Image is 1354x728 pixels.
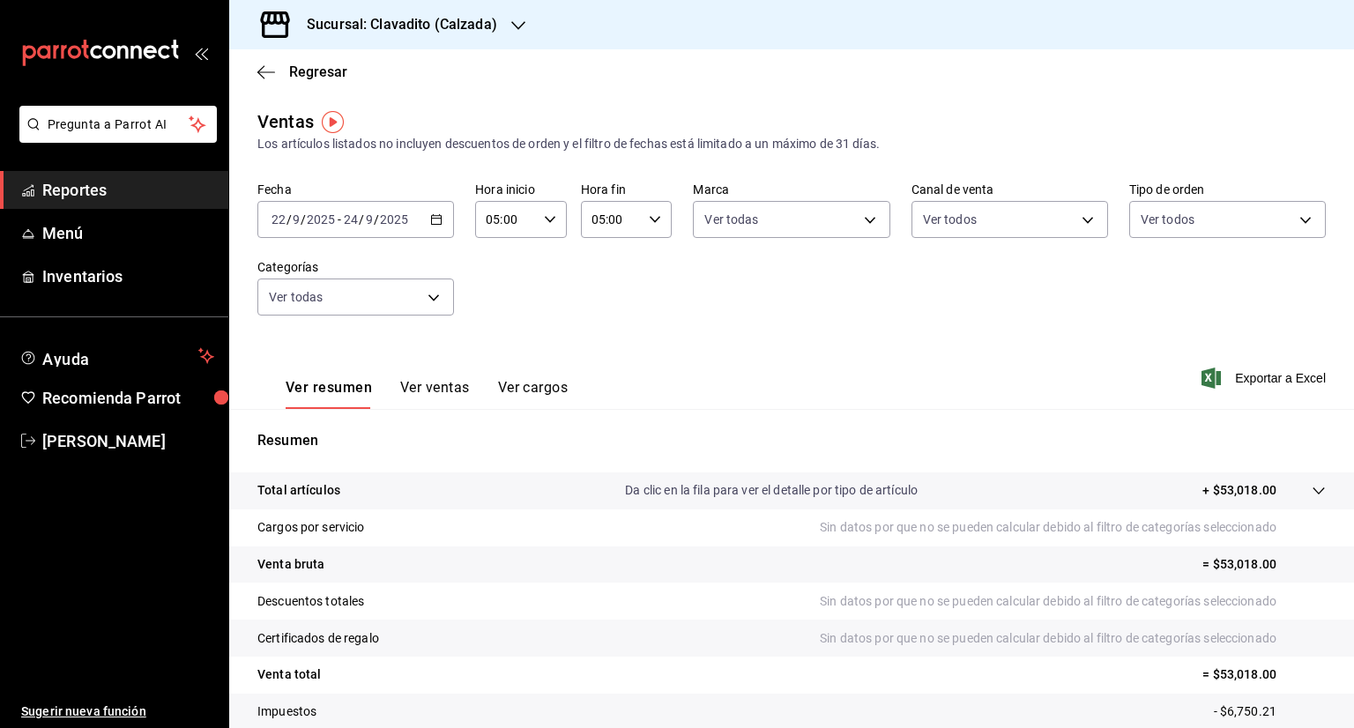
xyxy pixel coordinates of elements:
input: -- [365,212,374,227]
p: Total artículos [257,481,340,500]
a: Pregunta a Parrot AI [12,128,217,146]
span: Reportes [42,178,214,202]
span: Inventarios [42,264,214,288]
span: Pregunta a Parrot AI [48,115,190,134]
label: Categorías [257,261,454,273]
span: Ver todas [704,211,758,228]
p: Cargos por servicio [257,518,365,537]
div: Los artículos listados no incluyen descuentos de orden y el filtro de fechas está limitado a un m... [257,135,1326,153]
button: Pregunta a Parrot AI [19,106,217,143]
div: Ventas [257,108,314,135]
input: -- [343,212,359,227]
label: Canal de venta [911,183,1108,196]
label: Hora inicio [475,183,567,196]
button: Exportar a Excel [1205,368,1326,389]
p: Descuentos totales [257,592,364,611]
p: Sin datos por que no se pueden calcular debido al filtro de categorías seleccionado [820,518,1326,537]
input: ---- [306,212,336,227]
p: Resumen [257,430,1326,451]
span: / [374,212,379,227]
button: Ver resumen [286,379,372,409]
div: navigation tabs [286,379,568,409]
input: -- [271,212,286,227]
button: Ver cargos [498,379,569,409]
span: Ver todos [1141,211,1194,228]
p: Certificados de regalo [257,629,379,648]
label: Marca [693,183,889,196]
span: Recomienda Parrot [42,386,214,410]
span: Ayuda [42,345,191,367]
p: = $53,018.00 [1202,665,1326,684]
p: Venta total [257,665,321,684]
span: / [301,212,306,227]
button: Ver ventas [400,379,470,409]
p: Venta bruta [257,555,324,574]
span: [PERSON_NAME] [42,429,214,453]
p: Sin datos por que no se pueden calcular debido al filtro de categorías seleccionado [820,592,1326,611]
span: / [359,212,364,227]
span: Menú [42,221,214,245]
p: + $53,018.00 [1202,481,1276,500]
p: - $6,750.21 [1214,702,1326,721]
label: Tipo de orden [1129,183,1326,196]
span: Ver todas [269,288,323,306]
span: / [286,212,292,227]
input: -- [292,212,301,227]
h3: Sucursal: Clavadito (Calzada) [293,14,497,35]
span: Ver todos [923,211,977,228]
input: ---- [379,212,409,227]
button: open_drawer_menu [194,46,208,60]
img: Tooltip marker [322,111,344,133]
button: Regresar [257,63,347,80]
p: = $53,018.00 [1202,555,1326,574]
p: Da clic en la fila para ver el detalle por tipo de artículo [625,481,918,500]
p: Impuestos [257,702,316,721]
label: Fecha [257,183,454,196]
p: Sin datos por que no se pueden calcular debido al filtro de categorías seleccionado [820,629,1326,648]
span: Regresar [289,63,347,80]
label: Hora fin [581,183,673,196]
span: - [338,212,341,227]
span: Sugerir nueva función [21,702,214,721]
